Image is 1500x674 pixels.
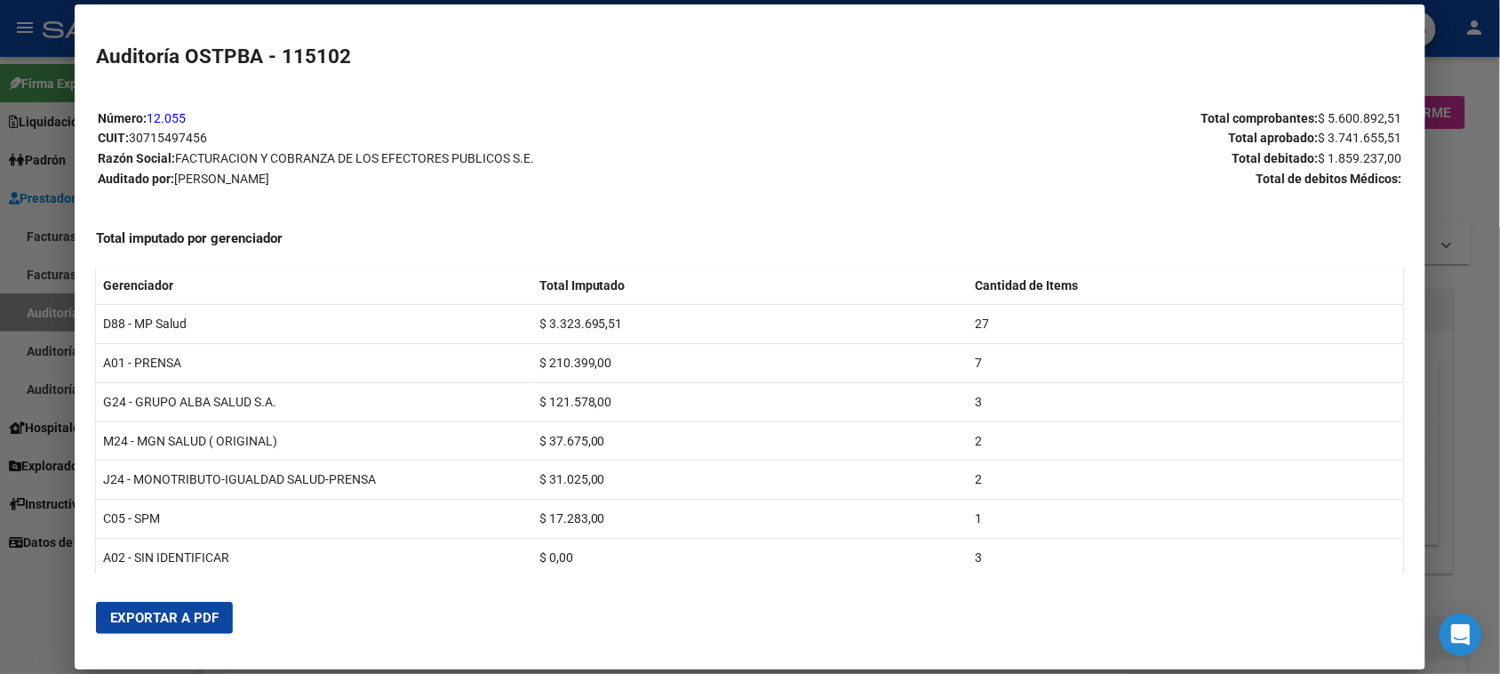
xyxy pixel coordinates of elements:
[532,461,968,500] td: $ 31.025,00
[968,421,1403,461] td: 2
[532,538,968,577] td: $ 0,00
[96,267,531,305] th: Gerenciador
[174,172,269,186] span: [PERSON_NAME]
[968,500,1403,539] td: 1
[110,610,219,626] span: Exportar a PDF
[532,344,968,383] td: $ 210.399,00
[96,382,531,421] td: G24 - GRUPO ALBA SALUD S.A.
[98,169,749,189] p: Auditado por:
[532,421,968,461] td: $ 37.675,00
[532,500,968,539] td: $ 17.283,00
[96,602,233,634] button: Exportar a PDF
[968,538,1403,577] td: 3
[1319,131,1402,145] span: $ 3.741.655,51
[968,267,1403,305] th: Cantidad de Items
[96,344,531,383] td: A01 - PRENSA
[98,148,749,169] p: Razón Social:
[96,421,531,461] td: M24 - MGN SALUD ( ORIGINAL)
[751,108,1402,129] p: Total comprobantes:
[98,108,749,129] p: Número:
[1440,614,1482,656] div: Open Intercom Messenger
[968,344,1403,383] td: 7
[968,305,1403,344] td: 27
[751,148,1402,169] p: Total debitado:
[96,500,531,539] td: C05 - SPM
[968,461,1403,500] td: 2
[532,305,968,344] td: $ 3.323.695,51
[751,128,1402,148] p: Total aprobado:
[147,111,186,125] a: 12.055
[96,461,531,500] td: J24 - MONOTRIBUTO-IGUALDAD SALUD-PRENSA
[96,538,531,577] td: A02 - SIN IDENTIFICAR
[96,305,531,344] td: D88 - MP Salud
[532,382,968,421] td: $ 121.578,00
[96,42,1403,72] h2: Auditoría OSTPBA - 115102
[968,382,1403,421] td: 3
[1319,151,1402,165] span: $ 1.859.237,00
[175,151,534,165] span: FACTURACION Y COBRANZA DE LOS EFECTORES PUBLICOS S.E.
[129,131,207,145] span: 30715497456
[98,128,749,148] p: CUIT:
[751,169,1402,189] p: Total de debitos Médicos:
[532,267,968,305] th: Total Imputado
[96,229,1403,249] h4: Total imputado por gerenciador
[1319,111,1402,125] span: $ 5.600.892,51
